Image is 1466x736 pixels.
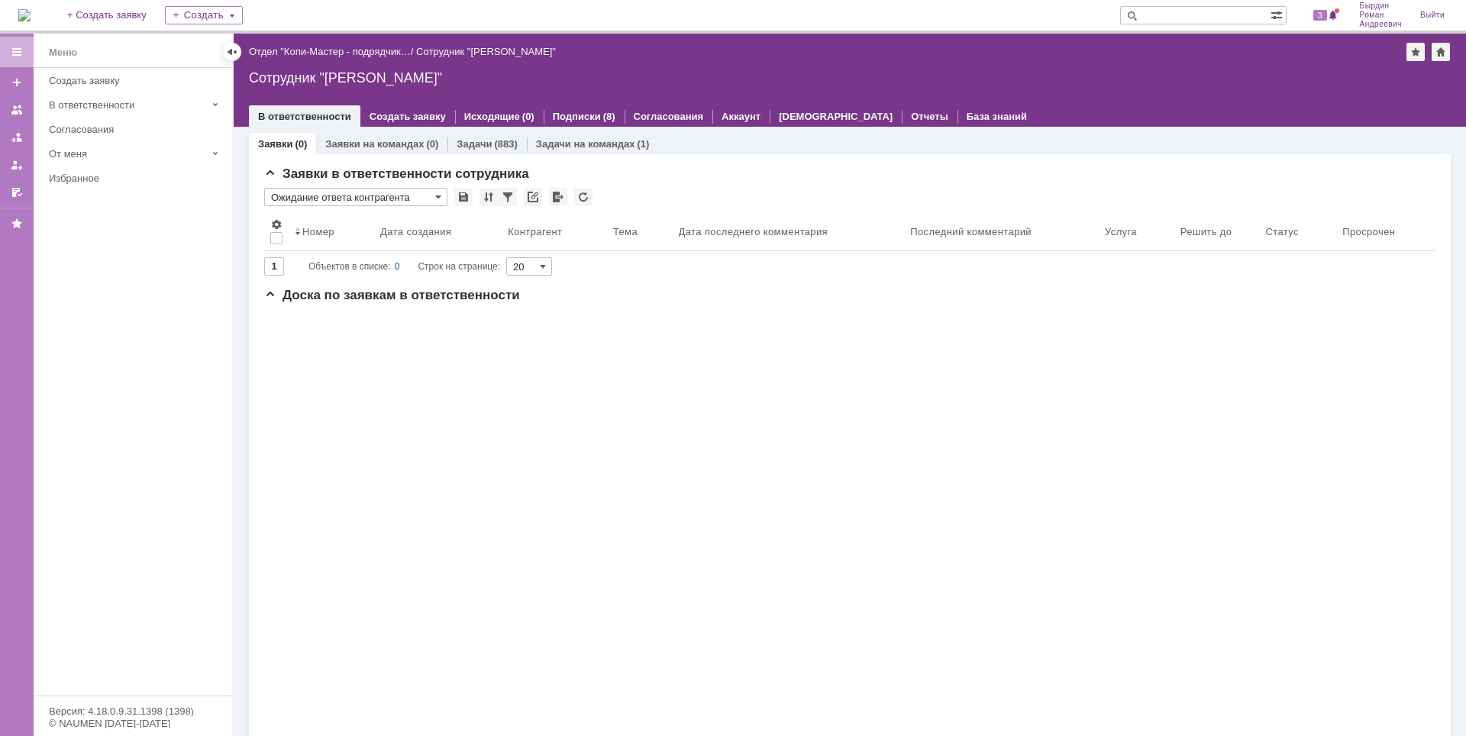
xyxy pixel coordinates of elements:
[911,111,948,122] a: Отчеты
[1180,226,1232,237] div: Решить до
[49,706,217,716] div: Версия: 4.18.0.9.31.1398 (1398)
[5,98,29,122] a: Заявки на командах
[49,44,77,62] div: Меню
[426,138,438,150] div: (0)
[223,43,241,61] div: Скрыть меню
[1360,11,1402,20] span: Роман
[1313,10,1327,21] span: 3
[1105,226,1137,237] div: Услуга
[638,138,650,150] div: (1)
[457,138,492,150] a: Задачи
[416,46,556,57] div: Сотрудник "[PERSON_NAME]"
[553,111,601,122] a: Подписки
[5,180,29,205] a: Мои согласования
[249,46,416,57] div: /
[395,257,400,276] div: 0
[49,124,223,135] div: Согласования
[264,166,529,181] span: Заявки в ответственности сотрудника
[967,111,1027,122] a: База знаний
[302,226,334,237] div: Номер
[536,138,635,150] a: Задачи на командах
[508,226,562,237] div: Контрагент
[49,75,223,86] div: Создать заявку
[607,212,673,251] th: Тема
[522,111,534,122] div: (0)
[165,6,243,24] div: Создать
[1342,226,1395,237] div: Просрочен
[49,718,217,728] div: © NAUMEN [DATE]-[DATE]
[524,188,542,206] div: Скопировать ссылку на список
[249,46,411,57] a: Отдел "Копи-Мастер - подрядчик…
[295,138,307,150] div: (0)
[603,111,615,122] div: (8)
[1406,43,1425,61] div: Добавить в избранное
[1260,212,1337,251] th: Статус
[43,69,229,92] a: Создать заявку
[308,261,390,272] span: Объектов в списке:
[779,111,893,122] a: [DEMOGRAPHIC_DATA]
[270,218,283,231] span: Настройки
[264,288,520,302] span: Доска по заявкам в ответственности
[5,153,29,177] a: Мои заявки
[49,99,206,111] div: В ответственности
[722,111,760,122] a: Аккаунт
[494,138,517,150] div: (883)
[574,188,593,206] div: Обновлять список
[480,188,498,206] div: Сортировка...
[308,257,500,276] i: Строк на странице:
[549,188,567,206] div: Экспорт списка
[1432,43,1450,61] div: Сделать домашней страницей
[613,226,638,237] div: Тема
[5,125,29,150] a: Заявки в моей ответственности
[1266,226,1299,237] div: Статус
[679,226,828,237] div: Дата последнего комментария
[49,173,206,184] div: Избранное
[5,70,29,95] a: Создать заявку
[1271,7,1286,21] span: Расширенный поиск
[325,138,424,150] a: Заявки на командах
[289,212,374,251] th: Номер
[1099,212,1174,251] th: Услуга
[18,9,31,21] a: Перейти на домашнюю страницу
[499,188,517,206] div: Фильтрация...
[380,226,451,237] div: Дата создания
[258,111,351,122] a: В ответственности
[910,226,1032,237] div: Последний комментарий
[634,111,704,122] a: Согласования
[673,212,905,251] th: Дата последнего комментария
[1360,2,1402,11] span: Бырдин
[502,212,607,251] th: Контрагент
[249,70,1451,86] div: Сотрудник "[PERSON_NAME]"
[258,138,292,150] a: Заявки
[49,148,206,160] div: От меня
[43,118,229,141] a: Согласования
[454,188,473,206] div: Сохранить вид
[18,9,31,21] img: logo
[374,212,502,251] th: Дата создания
[1360,20,1402,29] span: Андреевич
[370,111,446,122] a: Создать заявку
[464,111,520,122] a: Исходящие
